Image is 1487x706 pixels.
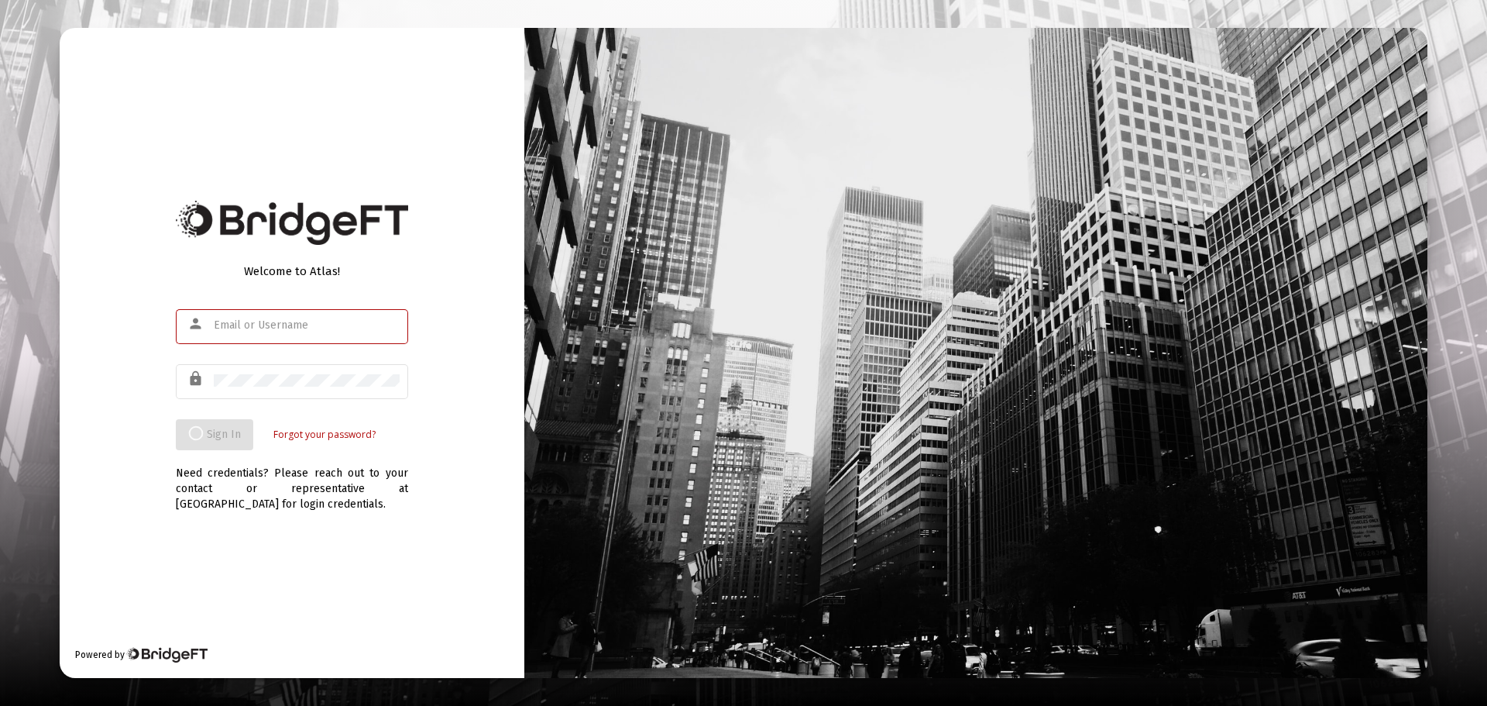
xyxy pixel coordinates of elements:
span: Sign In [188,428,241,441]
mat-icon: lock [187,370,206,388]
div: Welcome to Atlas! [176,263,408,279]
div: Need credentials? Please reach out to your contact or representative at [GEOGRAPHIC_DATA] for log... [176,450,408,512]
img: Bridge Financial Technology Logo [176,201,408,245]
input: Email or Username [214,319,400,332]
div: Powered by [75,647,208,663]
a: Forgot your password? [273,427,376,443]
button: Sign In [176,419,253,450]
img: Bridge Financial Technology Logo [126,647,208,663]
mat-icon: person [187,315,206,333]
